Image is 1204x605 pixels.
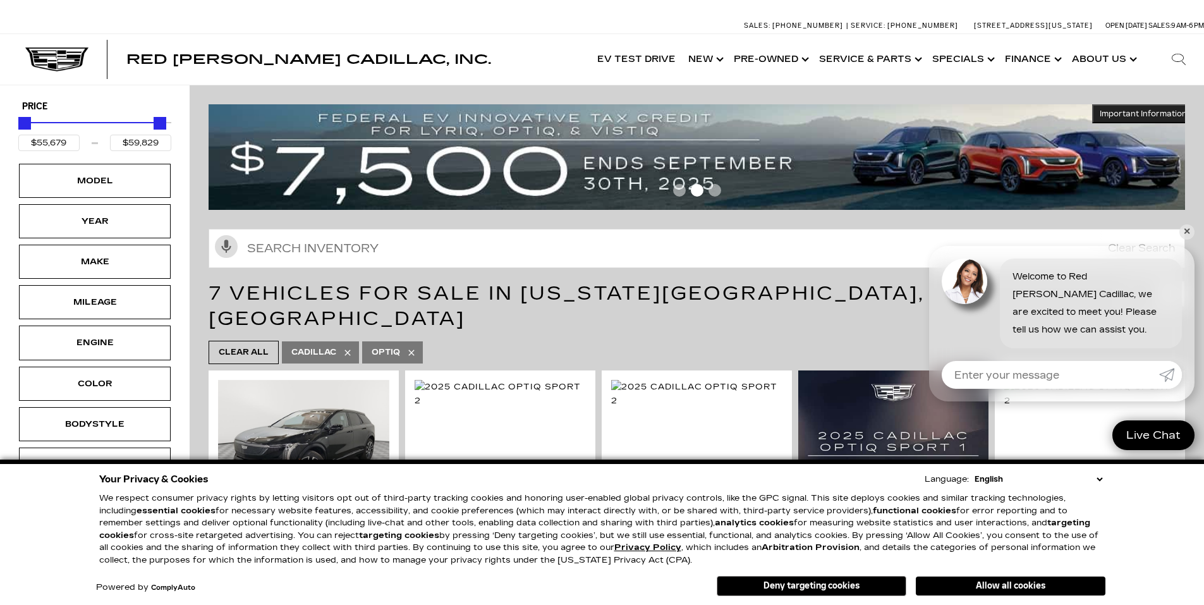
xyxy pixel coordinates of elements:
span: Go to slide 2 [691,184,703,197]
a: Privacy Policy [614,542,681,553]
input: Maximum [110,135,171,151]
a: About Us [1066,34,1141,85]
svg: Click to toggle on voice search [215,235,238,258]
strong: analytics cookies [715,518,794,528]
div: ColorColor [19,367,171,401]
a: Service: [PHONE_NUMBER] [846,22,961,29]
span: Clear All [219,345,269,360]
span: Go to slide 3 [708,184,721,197]
strong: targeting cookies [359,530,439,541]
div: Language: [925,475,969,484]
div: Welcome to Red [PERSON_NAME] Cadillac, we are excited to meet you! Please tell us how we can assi... [1000,259,1182,348]
img: 2025 Cadillac OPTIQ Sport 2 [415,380,586,408]
a: Sales: [PHONE_NUMBER] [744,22,846,29]
span: 7 Vehicles for Sale in [US_STATE][GEOGRAPHIC_DATA], [GEOGRAPHIC_DATA] [209,282,925,330]
div: Mileage [63,295,126,309]
span: [PHONE_NUMBER] [887,21,958,30]
div: TrimTrim [19,448,171,482]
div: EngineEngine [19,326,171,360]
select: Language Select [971,473,1105,486]
div: Price [18,113,171,151]
button: Deny targeting cookies [717,576,906,596]
p: We respect consumer privacy rights by letting visitors opt out of third-party tracking cookies an... [99,492,1105,566]
span: Service: [851,21,885,30]
div: Make [63,255,126,269]
button: Allow all cookies [916,577,1105,596]
img: 2025 Cadillac OPTIQ Sport 2 [611,380,782,408]
span: Cadillac [291,345,336,360]
a: New [682,34,727,85]
span: Red [PERSON_NAME] Cadillac, Inc. [126,52,491,67]
div: Year [63,214,126,228]
span: Sales: [744,21,770,30]
img: vrp-tax-ending-august-version [209,104,1195,210]
a: Red [PERSON_NAME] Cadillac, Inc. [126,53,491,66]
div: Minimum Price [18,117,31,130]
span: Optiq [372,345,400,360]
div: Powered by [96,584,195,592]
button: Important Information [1092,104,1195,123]
div: BodystyleBodystyle [19,407,171,441]
strong: targeting cookies [99,518,1090,541]
a: EV Test Drive [591,34,682,85]
strong: essential cookies [137,506,216,516]
div: Color [63,377,126,391]
div: Bodystyle [63,417,126,431]
a: Specials [926,34,999,85]
span: Important Information [1100,109,1187,119]
input: Search Inventory [209,229,1185,268]
h5: Price [22,101,167,113]
a: Pre-Owned [727,34,813,85]
input: Minimum [18,135,80,151]
a: Service & Parts [813,34,926,85]
a: [STREET_ADDRESS][US_STATE] [974,21,1093,30]
div: Engine [63,336,126,350]
div: Model [63,174,126,188]
span: Open [DATE] [1105,21,1147,30]
a: ComplyAuto [151,584,195,592]
span: Your Privacy & Cookies [99,470,209,488]
div: YearYear [19,204,171,238]
img: Cadillac Dark Logo with Cadillac White Text [25,47,88,71]
span: [PHONE_NUMBER] [772,21,843,30]
img: Agent profile photo [942,259,987,304]
div: ModelModel [19,164,171,198]
div: Maximum Price [154,117,166,130]
input: Enter your message [942,361,1159,389]
a: Live Chat [1112,420,1195,450]
div: MakeMake [19,245,171,279]
span: 9 AM-6 PM [1171,21,1204,30]
span: Live Chat [1120,428,1187,443]
strong: functional cookies [873,506,956,516]
span: Sales: [1148,21,1171,30]
a: Finance [999,34,1066,85]
div: MileageMileage [19,285,171,319]
a: Submit [1159,361,1182,389]
img: 2025 Cadillac OPTIQ Sport 1 [218,380,389,508]
div: Trim [63,458,126,472]
strong: Arbitration Provision [762,542,860,553]
span: Go to slide 1 [673,184,686,197]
